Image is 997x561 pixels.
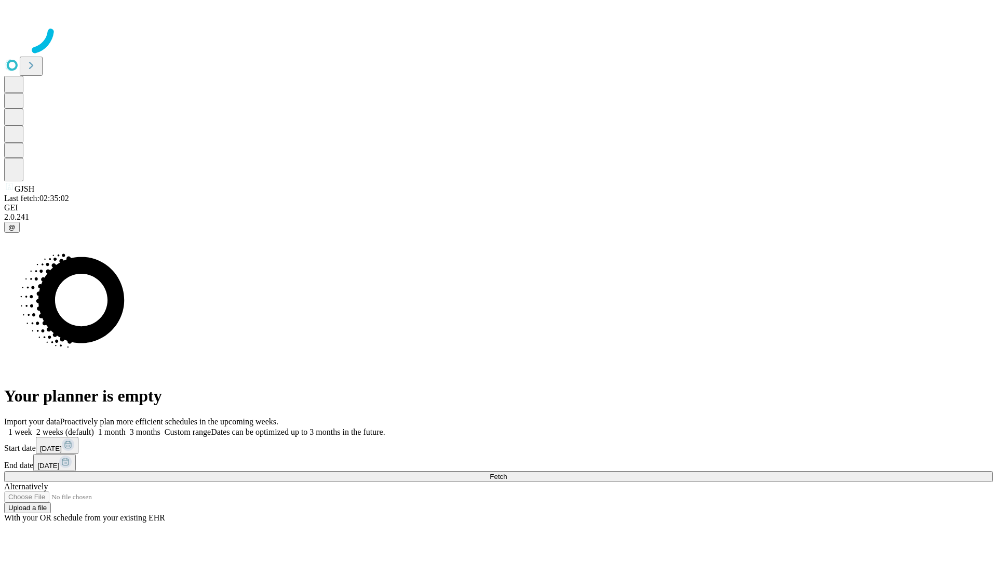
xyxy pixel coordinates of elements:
[8,428,32,436] span: 1 week
[4,222,20,233] button: @
[36,437,78,454] button: [DATE]
[4,502,51,513] button: Upload a file
[4,194,69,203] span: Last fetch: 02:35:02
[4,437,993,454] div: Start date
[4,482,48,491] span: Alternatively
[4,417,60,426] span: Import your data
[4,454,993,471] div: End date
[211,428,385,436] span: Dates can be optimized up to 3 months in the future.
[37,462,59,470] span: [DATE]
[4,471,993,482] button: Fetch
[36,428,94,436] span: 2 weeks (default)
[4,212,993,222] div: 2.0.241
[60,417,278,426] span: Proactively plan more efficient schedules in the upcoming weeks.
[130,428,160,436] span: 3 months
[8,223,16,231] span: @
[40,445,62,452] span: [DATE]
[490,473,507,480] span: Fetch
[4,386,993,406] h1: Your planner is empty
[4,513,165,522] span: With your OR schedule from your existing EHR
[15,184,34,193] span: GJSH
[165,428,211,436] span: Custom range
[4,203,993,212] div: GEI
[98,428,126,436] span: 1 month
[33,454,76,471] button: [DATE]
